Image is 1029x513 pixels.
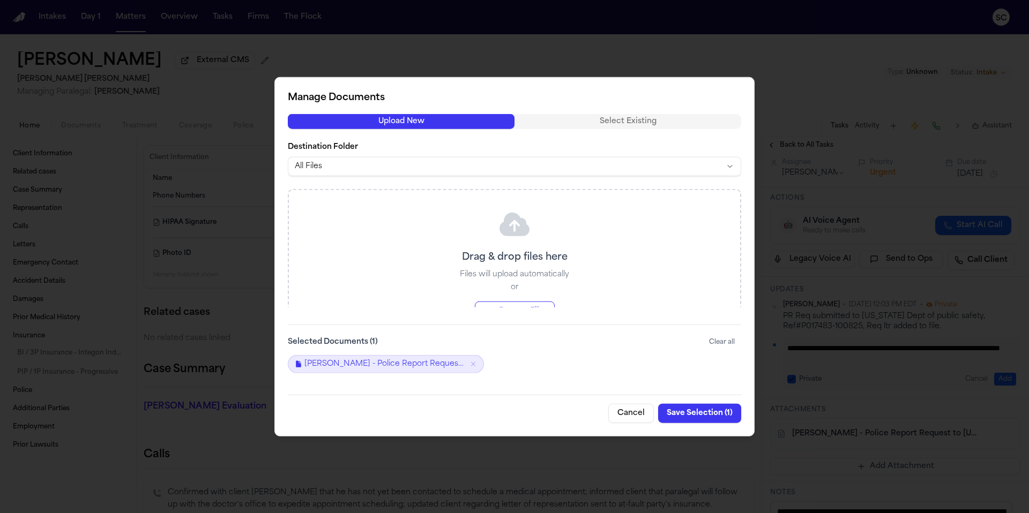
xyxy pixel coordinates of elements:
label: Selected Documents ( 1 ) [288,336,378,347]
button: Save Selection (1) [658,403,741,423]
button: Select Existing [514,114,741,129]
button: Upload New [288,114,514,129]
label: Destination Folder [288,142,741,153]
button: Browse Files [475,301,555,321]
h2: Manage Documents [288,90,741,105]
button: Remove P. Orozco - Police Report Request to Utah Dept of Public Safety - 10.8.25 [469,360,477,367]
p: Files will upload automatically [460,269,569,280]
p: or [511,282,519,293]
button: Clear all [703,333,741,350]
button: Cancel [608,403,654,423]
span: [PERSON_NAME] - Police Report Request to [US_STATE] Dept of Public Safety - [DATE] [304,358,465,369]
p: Drag & drop files here [462,250,568,265]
